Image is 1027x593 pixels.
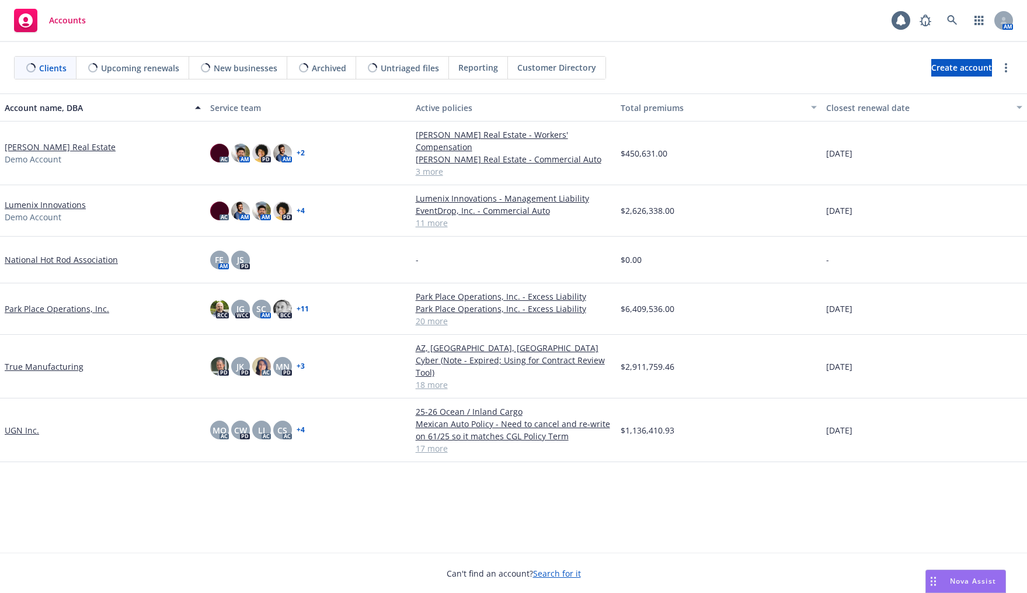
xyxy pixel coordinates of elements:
span: [DATE] [826,424,852,436]
span: Upcoming renewals [101,62,179,74]
img: photo [210,357,229,376]
span: JS [237,254,244,266]
span: [DATE] [826,204,852,217]
span: Accounts [49,16,86,25]
span: Untriaged files [381,62,439,74]
span: Nova Assist [950,576,996,586]
span: [DATE] [826,360,852,373]
a: National Hot Rod Association [5,254,118,266]
span: LI [258,424,265,436]
img: photo [252,202,271,220]
a: [PERSON_NAME] Real Estate - Workers' Compensation [416,129,612,153]
a: 17 more [416,442,612,455]
span: JK [236,360,244,373]
img: photo [273,202,292,220]
div: Total premiums [621,102,804,114]
span: MQ [213,424,227,436]
span: $0.00 [621,254,642,266]
span: Demo Account [5,153,61,165]
a: Accounts [9,4,90,37]
button: Active policies [411,93,617,122]
img: photo [210,202,229,220]
a: AZ, [GEOGRAPHIC_DATA], [GEOGRAPHIC_DATA] [416,342,612,354]
img: photo [273,300,292,318]
span: [DATE] [826,147,852,159]
img: photo [210,300,229,318]
span: SC [256,303,266,315]
a: Mexican Auto Policy - Need to cancel and re-write on 61/25 so it matches CGL Policy Term [416,418,612,442]
button: Closest renewal date [821,93,1027,122]
div: Drag to move [926,570,941,592]
a: True Manufacturing [5,360,83,373]
div: Service team [210,102,406,114]
span: [DATE] [826,303,852,315]
div: Active policies [416,102,612,114]
span: Demo Account [5,211,61,223]
span: $450,631.00 [621,147,667,159]
span: $6,409,536.00 [621,303,674,315]
a: Lumenix Innovations [5,199,86,211]
a: + 3 [297,363,305,370]
span: - [416,254,419,266]
a: 25-26 Ocean / Inland Cargo [416,405,612,418]
span: MN [276,360,290,373]
a: Report a Bug [914,9,937,32]
span: Can't find an account? [447,567,581,580]
a: [PERSON_NAME] Real Estate - Commercial Auto [416,153,612,165]
a: 11 more [416,217,612,229]
a: Park Place Operations, Inc. - Excess Liability [416,303,612,315]
a: [PERSON_NAME] Real Estate [5,141,116,153]
button: Nova Assist [925,570,1006,593]
a: Switch app [967,9,991,32]
span: JG [236,303,245,315]
span: Archived [312,62,346,74]
div: Closest renewal date [826,102,1009,114]
span: $2,911,759.46 [621,360,674,373]
a: Cyber (Note - Expired; Using for Contract Review Tool) [416,354,612,379]
a: Create account [931,59,992,77]
img: photo [252,357,271,376]
span: $2,626,338.00 [621,204,674,217]
a: Lumenix Innovations - Management Liability [416,192,612,204]
div: Account name, DBA [5,102,188,114]
a: + 4 [297,207,305,214]
span: Reporting [458,61,498,74]
img: photo [273,144,292,162]
button: Service team [206,93,411,122]
img: photo [210,144,229,162]
a: 20 more [416,315,612,327]
a: UGN Inc. [5,424,39,436]
img: photo [231,144,250,162]
a: more [999,61,1013,75]
img: photo [231,202,250,220]
span: Customer Directory [517,61,596,74]
a: Park Place Operations, Inc. - Excess Liability [416,290,612,303]
a: + 11 [297,306,309,313]
span: Create account [931,57,992,79]
span: - [826,254,829,266]
span: FE [215,254,224,266]
span: CS [277,424,287,436]
a: + 4 [297,426,305,434]
a: Park Place Operations, Inc. [5,303,109,315]
span: Clients [39,62,67,74]
span: New businesses [214,62,277,74]
span: $1,136,410.93 [621,424,674,436]
a: 18 more [416,379,612,391]
a: Search [941,9,964,32]
a: 3 more [416,165,612,178]
button: Total premiums [616,93,821,122]
span: CW [234,424,247,436]
a: + 2 [297,150,305,157]
a: EventDrop, Inc. - Commercial Auto [416,204,612,217]
img: photo [252,144,271,162]
a: Search for it [533,568,581,579]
